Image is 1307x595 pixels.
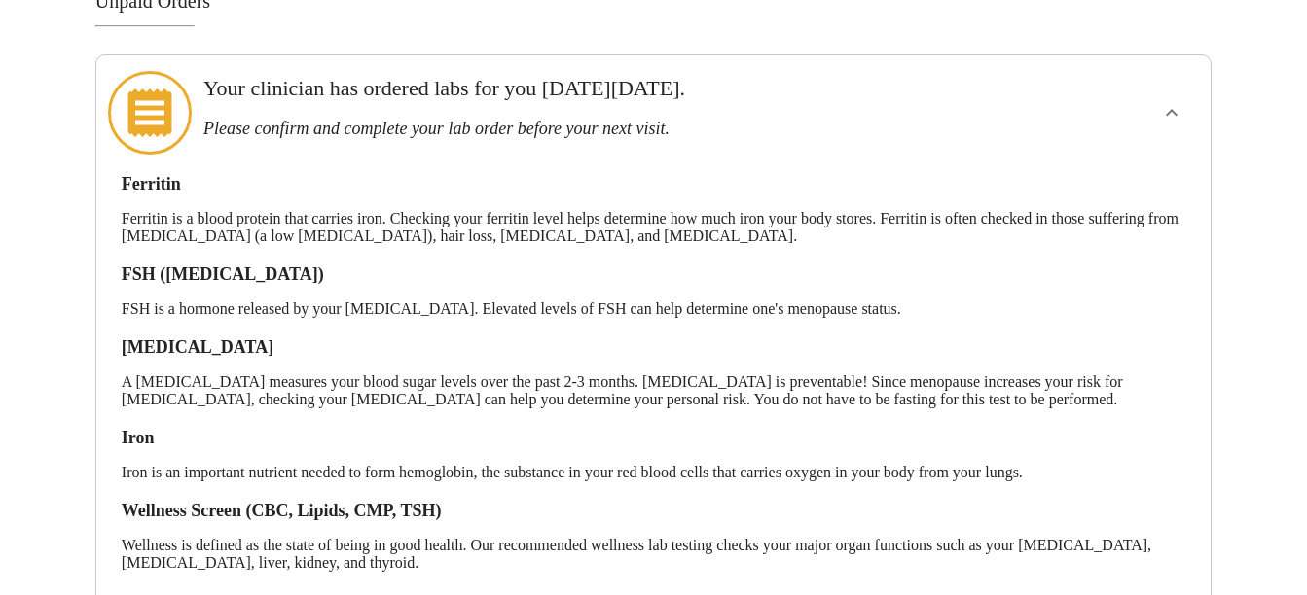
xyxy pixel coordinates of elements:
[122,264,1185,285] h3: FSH ([MEDICAL_DATA])
[122,537,1185,572] p: Wellness is defined as the state of being in good health. Our recommended wellness lab testing ch...
[203,76,997,101] h3: Your clinician has ordered labs for you [DATE][DATE].
[122,210,1185,245] p: Ferritin is a blood protein that carries iron. Checking your ferritin level helps determine how m...
[122,464,1185,481] p: Iron is an important nutrient needed to form hemoglobin, the substance in your red blood cells th...
[122,428,1185,448] h3: Iron
[1148,89,1195,136] button: show more
[122,501,1185,521] h3: Wellness Screen (CBC, Lipids, CMP, TSH)
[122,300,1185,318] p: FSH is a hormone released by your [MEDICAL_DATA]. Elevated levels of FSH can help determine one's...
[122,373,1185,408] p: A [MEDICAL_DATA] measures your blood sugar levels over the past 2-3 months. [MEDICAL_DATA] is pre...
[122,174,1185,194] h3: Ferritin
[203,119,997,139] h3: Please confirm and complete your lab order before your next visit.
[122,337,1185,358] h3: [MEDICAL_DATA]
